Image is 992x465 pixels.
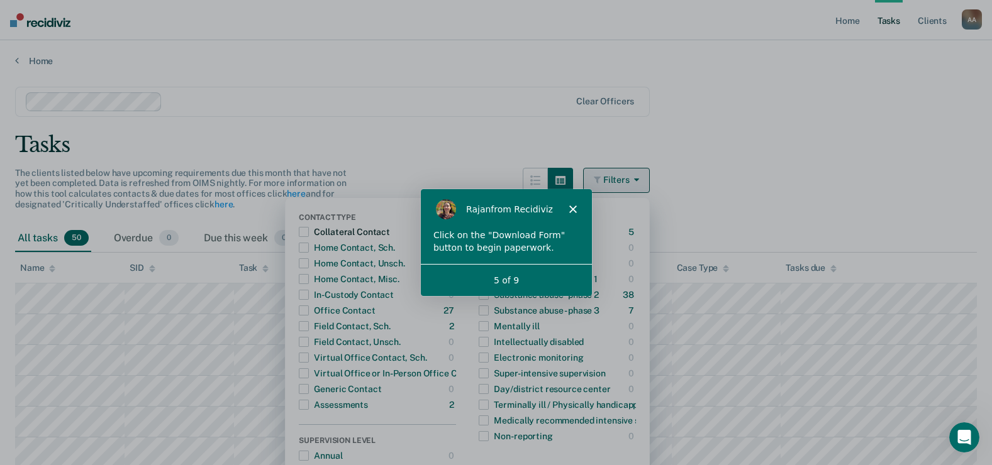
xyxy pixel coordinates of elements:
span: The clients listed below have upcoming requirements due this month that have not yet been complet... [15,168,347,209]
div: 0 [628,379,637,399]
div: Mentally ill [479,316,539,336]
div: 0 [628,347,637,368]
a: here [287,189,305,199]
span: 50 [64,230,89,246]
div: Task [239,263,269,273]
div: All tasks50 [15,225,91,253]
div: Super-intensive supervision [479,363,605,383]
div: Intellectually disabled [479,332,584,352]
div: Generic Contact [299,379,381,399]
div: 0 [628,269,637,289]
div: Virtual Office Contact, Sch. [299,347,426,368]
div: Assessments [299,395,367,415]
div: 0 [628,238,637,258]
button: AA [962,9,982,30]
div: 0 [449,347,457,368]
div: Tasks due [786,263,837,273]
div: Field Contact, Sch. [299,316,390,336]
div: Case Type [677,263,730,273]
img: Recidiviz [10,13,70,27]
div: 0 [628,253,637,273]
div: Electronic monitoring [479,347,583,368]
div: Day/district resource center [479,379,610,399]
div: 38 [623,285,637,305]
div: Supervision Level [299,436,456,447]
div: Substance abuse - phase 2 [479,285,599,305]
iframe: Intercom live chat tour [420,189,593,297]
iframe: Intercom live chat [949,422,979,452]
div: Home Contact, Sch. [299,238,394,258]
div: Office Contact [299,300,375,320]
div: SID [130,263,155,273]
div: 0 [628,426,637,446]
div: Due this week0 [201,225,296,253]
div: Collateral Contact [299,222,389,242]
a: here [215,199,233,209]
a: Home [15,55,977,67]
div: 0 [628,316,637,336]
div: Virtual Office or In-Person Office Contact [299,363,484,383]
div: 0 [449,332,457,352]
span: 0 [159,230,179,246]
div: Medically recommended intensive supervision [479,410,681,430]
div: Home Contact, Unsch. [299,253,404,273]
div: 0 [628,332,637,352]
div: A A [962,9,982,30]
div: 2 [449,395,457,415]
div: Overdue0 [111,225,181,253]
div: 27 [443,300,457,320]
div: 5 [628,222,637,242]
div: Non-reporting [479,426,552,446]
div: 7 [628,300,637,320]
div: Home Contact, Misc. [299,269,399,289]
div: Tasks [15,132,977,158]
div: Substance abuse - phase 3 [479,300,599,320]
div: Contact Type [299,213,456,224]
div: Field Contact, Unsch. [299,332,400,352]
div: 0 [628,363,637,383]
div: In-Custody Contact [299,285,393,305]
div: 2 [449,316,457,336]
div: Clear officers [576,96,634,107]
span: 0 [274,230,294,246]
div: Name [20,263,55,273]
button: Filters [583,168,650,193]
div: 0 [449,379,457,399]
div: Terminally ill / Physically handicapped [479,395,648,415]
